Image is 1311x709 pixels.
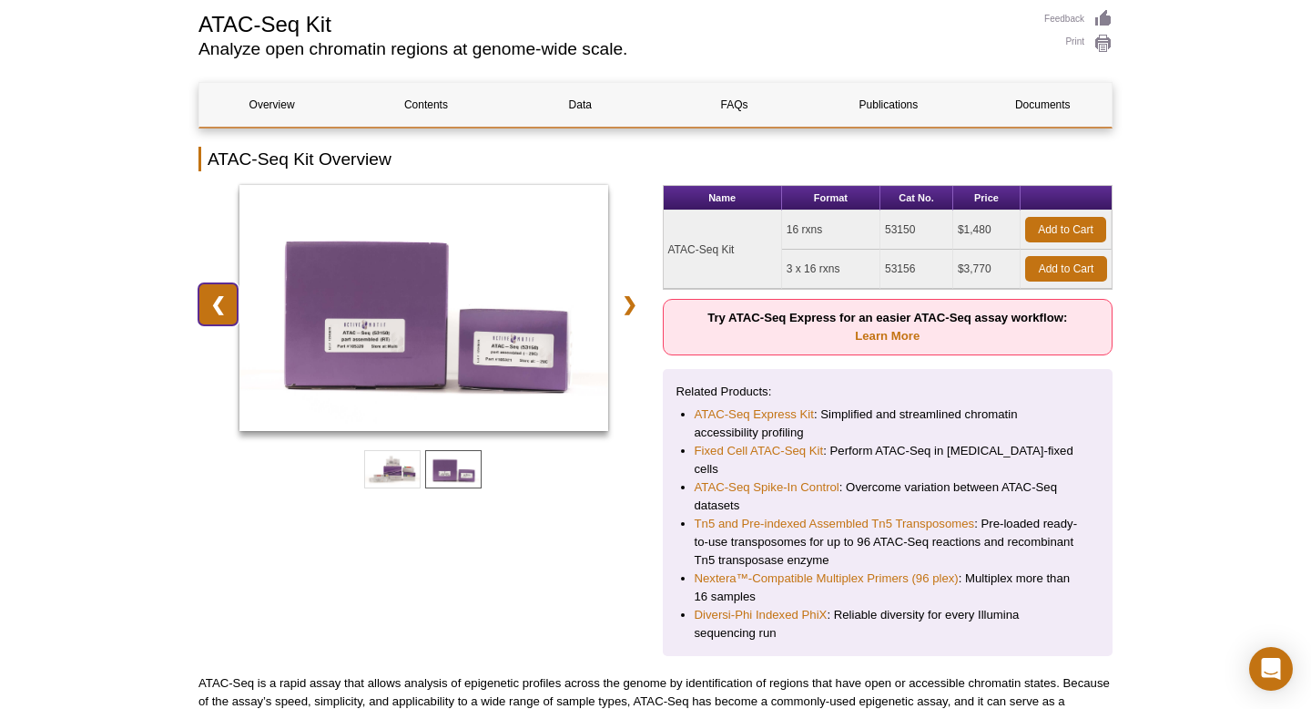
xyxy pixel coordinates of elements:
a: Fixed Cell ATAC-Seq Kit [695,442,824,460]
a: Data [508,83,653,127]
li: : Perform ATAC-Seq in [MEDICAL_DATA]-fixed cells [695,442,1082,478]
a: Tn5 and Pre-indexed Assembled Tn5 Transposomes [695,515,975,533]
h2: Analyze open chromatin regions at genome-wide scale. [198,41,1026,57]
td: 16 rxns [782,211,880,250]
a: ❯ [610,283,649,325]
a: Overview [199,83,344,127]
td: $1,480 [953,211,1021,250]
a: ❮ [198,283,238,325]
a: Nextera™-Compatible Multiplex Primers (96 plex) [695,570,959,588]
a: Learn More [855,329,920,343]
li: : Overcome variation between ATAC-Seq datasets [695,478,1082,515]
li: : Pre-loaded ready-to-use transposomes for up to 96 ATAC-Seq reactions and recombinant Tn5 transp... [695,515,1082,570]
li: : Reliable diversity for every Illumina sequencing run [695,606,1082,642]
th: Price [953,186,1021,211]
li: : Multiplex more than 16 samples [695,570,1082,606]
h1: ATAC-Seq Kit [198,9,1026,36]
strong: Try ATAC-Seq Express for an easier ATAC-Seq assay workflow: [707,311,1067,343]
a: Documents [971,83,1115,127]
td: 53150 [880,211,953,250]
td: 53156 [880,250,953,289]
a: Contents [353,83,498,127]
a: Feedback [1044,9,1113,29]
a: FAQs [662,83,807,127]
a: Add to Cart [1025,217,1106,242]
a: ATAC-Seq Kit [239,185,608,437]
a: Diversi-Phi Indexed PhiX [695,606,828,624]
img: ATAC-Seq Kit [239,185,608,431]
p: Related Products: [676,383,1100,401]
a: ATAC-Seq Spike-In Control [695,478,839,497]
td: $3,770 [953,250,1021,289]
a: Print [1044,34,1113,54]
a: Publications [816,83,960,127]
td: ATAC-Seq Kit [664,211,782,289]
a: Add to Cart [1025,256,1107,282]
td: 3 x 16 rxns [782,250,880,289]
th: Format [782,186,880,211]
th: Cat No. [880,186,953,211]
div: Open Intercom Messenger [1249,647,1293,691]
h2: ATAC-Seq Kit Overview [198,147,1113,171]
li: : Simplified and streamlined chromatin accessibility profiling [695,406,1082,442]
th: Name [664,186,782,211]
a: ATAC-Seq Express Kit [695,406,814,424]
